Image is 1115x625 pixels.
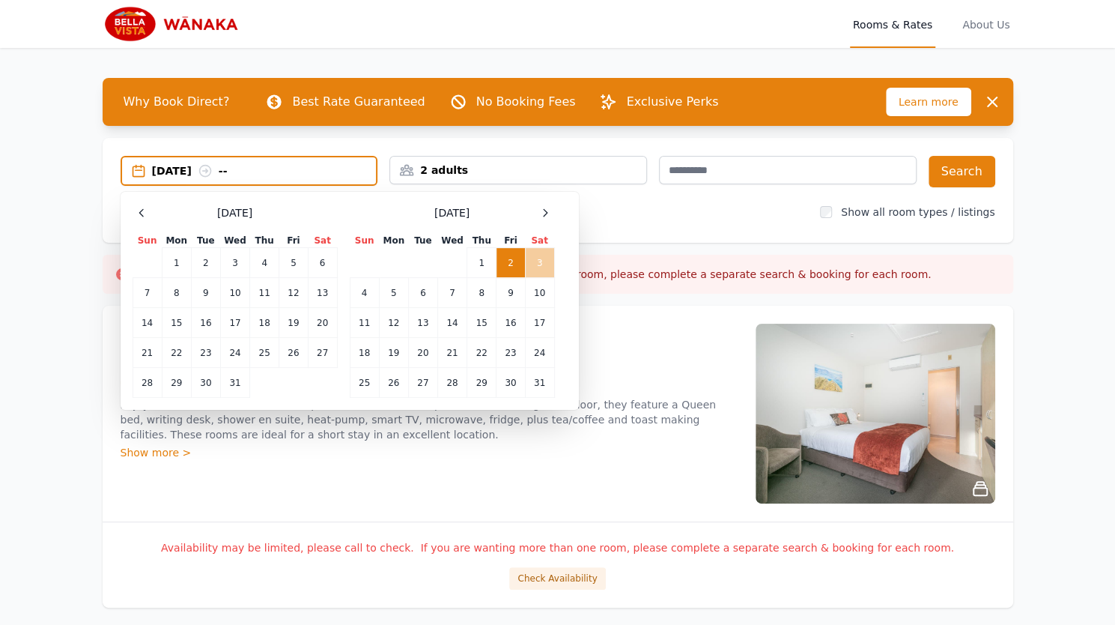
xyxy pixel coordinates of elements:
[496,308,525,338] td: 16
[191,308,220,338] td: 16
[408,368,437,398] td: 27
[379,338,408,368] td: 19
[279,278,308,308] td: 12
[308,338,337,368] td: 27
[379,278,408,308] td: 5
[350,308,379,338] td: 11
[220,248,249,278] td: 3
[220,368,249,398] td: 31
[496,278,525,308] td: 9
[626,93,718,111] p: Exclusive Perks
[191,248,220,278] td: 2
[220,234,249,248] th: Wed
[217,205,252,220] span: [DATE]
[929,156,995,187] button: Search
[162,248,191,278] td: 1
[250,278,279,308] td: 11
[496,234,525,248] th: Fri
[121,540,995,555] p: Availability may be limited, please call to check. If you are wanting more than one room, please ...
[467,338,496,368] td: 22
[279,248,308,278] td: 5
[437,308,467,338] td: 14
[437,234,467,248] th: Wed
[250,338,279,368] td: 25
[152,163,377,178] div: [DATE] --
[250,308,279,338] td: 18
[191,234,220,248] th: Tue
[279,308,308,338] td: 19
[525,248,554,278] td: 3
[133,278,162,308] td: 7
[467,308,496,338] td: 15
[308,248,337,278] td: 6
[191,278,220,308] td: 9
[162,308,191,338] td: 15
[496,338,525,368] td: 23
[467,368,496,398] td: 29
[434,205,470,220] span: [DATE]
[133,308,162,338] td: 14
[467,234,496,248] th: Thu
[191,338,220,368] td: 23
[886,88,971,116] span: Learn more
[390,163,646,178] div: 2 adults
[350,338,379,368] td: 18
[121,445,738,460] div: Show more >
[279,338,308,368] td: 26
[408,278,437,308] td: 6
[350,278,379,308] td: 4
[220,278,249,308] td: 10
[379,308,408,338] td: 12
[437,338,467,368] td: 21
[220,308,249,338] td: 17
[162,234,191,248] th: Mon
[525,338,554,368] td: 24
[437,368,467,398] td: 28
[133,368,162,398] td: 28
[379,368,408,398] td: 26
[350,234,379,248] th: Sun
[408,338,437,368] td: 20
[250,248,279,278] td: 4
[162,338,191,368] td: 22
[841,206,994,218] label: Show all room types / listings
[308,234,337,248] th: Sat
[162,368,191,398] td: 29
[496,248,525,278] td: 2
[250,234,279,248] th: Thu
[292,93,425,111] p: Best Rate Guaranteed
[476,93,576,111] p: No Booking Fees
[408,234,437,248] th: Tue
[112,87,242,117] span: Why Book Direct?
[133,234,162,248] th: Sun
[350,368,379,398] td: 25
[496,368,525,398] td: 30
[467,248,496,278] td: 1
[191,368,220,398] td: 30
[133,338,162,368] td: 21
[525,368,554,398] td: 31
[279,234,308,248] th: Fri
[525,278,554,308] td: 10
[121,397,738,442] p: Enjoy mountain views from our Compact Studios. Located upstairs and on the ground floor, they fea...
[308,308,337,338] td: 20
[467,278,496,308] td: 8
[525,308,554,338] td: 17
[103,6,246,42] img: Bella Vista Wanaka
[408,308,437,338] td: 13
[509,567,605,590] button: Check Availability
[162,278,191,308] td: 8
[379,234,408,248] th: Mon
[437,278,467,308] td: 7
[220,338,249,368] td: 24
[525,234,554,248] th: Sat
[308,278,337,308] td: 13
